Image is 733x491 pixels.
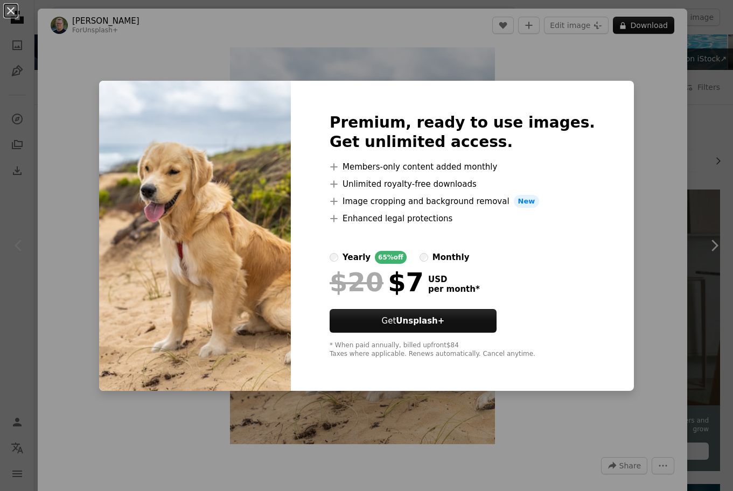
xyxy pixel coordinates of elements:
[330,195,595,208] li: Image cropping and background removal
[330,341,595,359] div: * When paid annually, billed upfront $84 Taxes where applicable. Renews automatically. Cancel any...
[330,253,338,262] input: yearly65%off
[396,316,444,326] strong: Unsplash+
[343,251,371,264] div: yearly
[428,284,480,294] span: per month *
[375,251,407,264] div: 65% off
[428,275,480,284] span: USD
[330,268,424,296] div: $7
[330,212,595,225] li: Enhanced legal protections
[330,309,497,333] button: GetUnsplash+
[420,253,428,262] input: monthly
[330,178,595,191] li: Unlimited royalty-free downloads
[330,268,383,296] span: $20
[330,113,595,152] h2: Premium, ready to use images. Get unlimited access.
[514,195,540,208] span: New
[330,160,595,173] li: Members-only content added monthly
[432,251,470,264] div: monthly
[99,81,291,391] img: premium_photo-1666777247416-ee7a95235559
